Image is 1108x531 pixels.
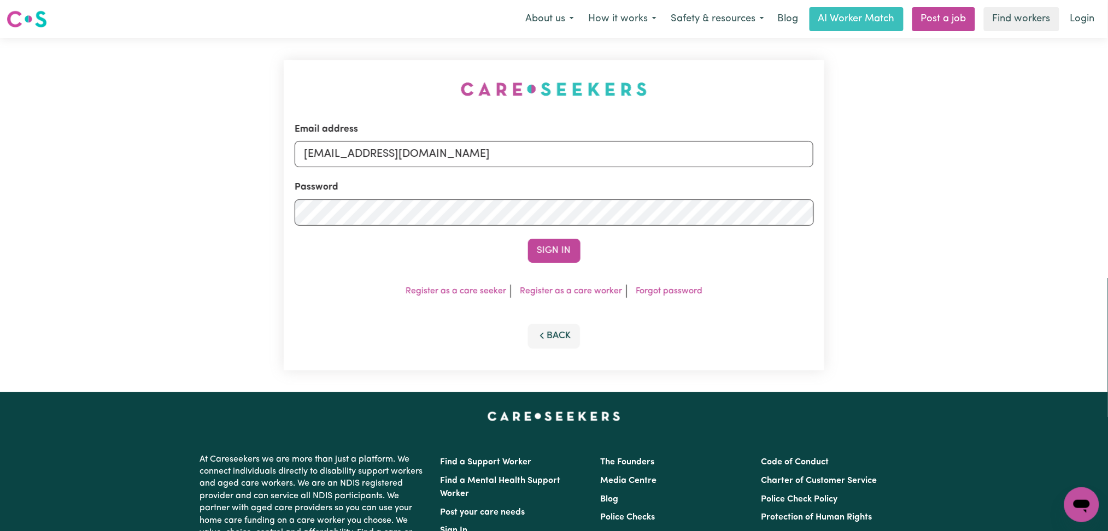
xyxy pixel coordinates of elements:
a: Post your care needs [441,508,525,517]
a: Police Checks [601,513,655,522]
a: Protection of Human Rights [761,513,872,522]
button: Back [528,324,581,348]
a: Find a Mental Health Support Worker [441,476,561,498]
a: Media Centre [601,476,657,485]
a: AI Worker Match [810,7,904,31]
label: Password [295,180,338,194]
a: Careseekers logo [7,7,47,32]
input: Email address [295,141,814,167]
a: Charter of Customer Service [761,476,877,485]
button: Safety & resources [664,8,771,31]
a: Code of Conduct [761,458,829,467]
button: How it works [581,8,664,31]
a: Login [1064,7,1101,31]
a: Register as a care worker [520,287,622,296]
label: Email address [295,122,358,137]
button: Sign In [528,239,581,263]
a: Police Check Policy [761,495,837,504]
a: Careseekers home page [488,412,620,421]
a: Post a job [912,7,975,31]
a: Blog [601,495,619,504]
a: The Founders [601,458,655,467]
a: Forgot password [636,287,702,296]
a: Find a Support Worker [441,458,532,467]
a: Find workers [984,7,1059,31]
button: About us [518,8,581,31]
iframe: Button to launch messaging window [1064,487,1099,522]
a: Register as a care seeker [406,287,506,296]
a: Blog [771,7,805,31]
img: Careseekers logo [7,9,47,29]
